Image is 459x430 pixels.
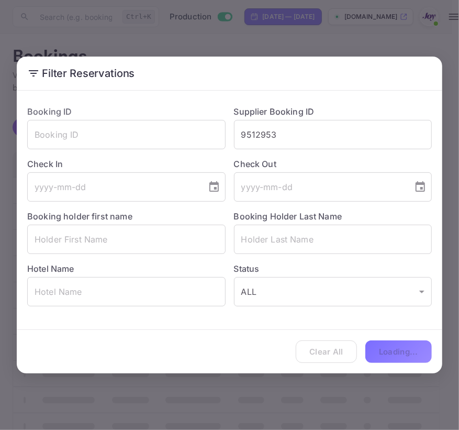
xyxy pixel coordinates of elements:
[234,106,315,117] label: Supplier Booking ID
[27,120,226,149] input: Booking ID
[410,177,431,197] button: Choose date
[234,262,432,275] label: Status
[27,158,226,170] label: Check In
[27,211,132,222] label: Booking holder first name
[27,263,74,274] label: Hotel Name
[234,211,342,222] label: Booking Holder Last Name
[27,225,226,254] input: Holder First Name
[234,277,432,306] div: ALL
[234,225,432,254] input: Holder Last Name
[27,277,226,306] input: Hotel Name
[234,158,432,170] label: Check Out
[234,120,432,149] input: Supplier Booking ID
[17,57,442,90] h2: Filter Reservations
[204,177,225,197] button: Choose date
[27,106,72,117] label: Booking ID
[27,172,199,202] input: yyyy-mm-dd
[234,172,406,202] input: yyyy-mm-dd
